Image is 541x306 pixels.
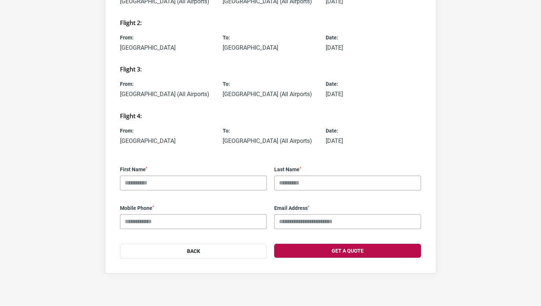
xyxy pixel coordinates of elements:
[120,44,215,51] p: [GEOGRAPHIC_DATA]
[326,44,421,51] p: [DATE]
[120,166,267,173] label: First Name
[326,34,421,41] span: Date:
[223,127,318,134] span: To:
[120,91,215,98] p: [GEOGRAPHIC_DATA] (All Airports)
[274,205,421,211] label: Email Address
[326,137,421,144] p: [DATE]
[223,34,318,41] span: To:
[223,80,318,88] span: To:
[274,166,421,173] label: Last Name
[120,66,421,73] h3: Flight 3:
[274,244,421,258] button: Get a Quote
[326,80,421,88] span: Date:
[326,91,421,98] p: [DATE]
[223,91,318,98] p: [GEOGRAPHIC_DATA] (All Airports)
[223,44,318,51] p: [GEOGRAPHIC_DATA]
[120,127,215,134] span: From:
[120,113,421,120] h3: Flight 4:
[120,20,421,27] h3: Flight 2:
[326,127,421,134] span: Date:
[120,137,215,144] p: [GEOGRAPHIC_DATA]
[120,80,215,88] span: From:
[223,137,318,144] p: [GEOGRAPHIC_DATA] (All Airports)
[120,244,267,258] button: Back
[120,34,215,41] span: From:
[120,205,267,211] label: Mobile Phone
